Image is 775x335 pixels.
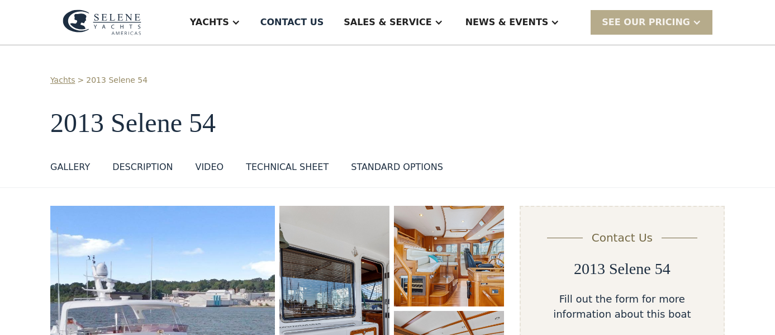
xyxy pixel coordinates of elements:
[112,161,173,174] div: DESCRIPTION
[351,161,443,178] a: STANDARD OPTIONS
[112,161,173,178] a: DESCRIPTION
[246,161,329,178] a: TECHNICAL SHEET
[260,16,324,29] div: Contact US
[344,16,431,29] div: Sales & Service
[394,206,504,306] a: open lightbox
[63,10,141,35] img: logo
[195,161,224,174] div: VIDEO
[50,74,75,86] a: Yachts
[465,16,549,29] div: News & EVENTS
[78,74,84,86] div: >
[190,16,229,29] div: Yachts
[351,161,443,174] div: STANDARD OPTIONS
[592,229,653,246] div: Contact Us
[86,74,148,86] a: 2013 Selene 54
[574,259,671,279] h2: 2013 Selene 54
[602,16,690,29] div: SEE Our Pricing
[591,10,712,34] div: SEE Our Pricing
[50,161,90,178] a: GALLERY
[195,161,224,178] a: VIDEO
[539,291,706,322] div: Fill out the form for more information about this boat
[246,161,329,174] div: TECHNICAL SHEET
[50,108,725,138] h1: 2013 Selene 54
[50,161,90,174] div: GALLERY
